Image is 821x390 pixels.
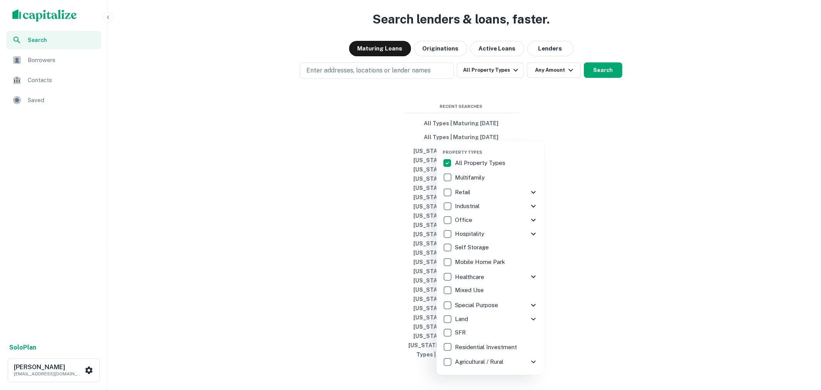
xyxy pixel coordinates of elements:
p: Office [455,215,474,225]
div: Hospitality [443,227,538,241]
p: Retail [455,188,472,197]
p: Agricultural / Rural [455,357,505,366]
p: Hospitality [455,229,486,239]
p: SFR [455,328,467,337]
p: Industrial [455,202,481,211]
p: Self Storage [455,243,490,252]
div: Retail [443,185,538,199]
div: Agricultural / Rural [443,355,538,369]
div: Land [443,312,538,326]
p: Special Purpose [455,301,500,310]
p: Land [455,314,470,324]
p: Residential Investment [455,343,518,352]
p: Multifamily [455,173,486,182]
p: Mobile Home Park [455,257,507,267]
div: Healthcare [443,270,538,284]
p: All Property Types [455,158,507,168]
span: Property Types [443,150,482,155]
div: Industrial [443,199,538,213]
iframe: Chat Widget [783,328,821,365]
p: Mixed Use [455,286,485,295]
div: Office [443,213,538,227]
div: Special Purpose [443,298,538,312]
p: Healthcare [455,272,486,282]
